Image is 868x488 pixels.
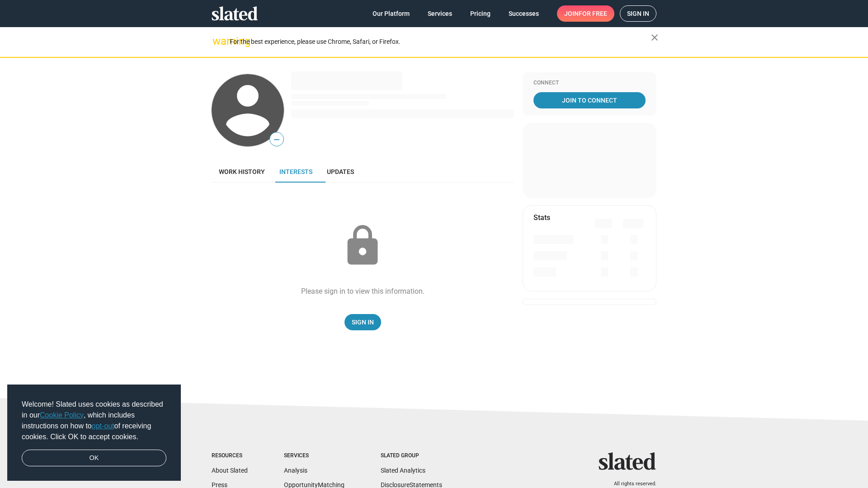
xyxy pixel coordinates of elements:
div: Please sign in to view this information. [301,286,425,296]
span: Join To Connect [535,92,644,108]
mat-card-title: Stats [533,213,550,222]
span: Work history [219,168,265,175]
a: Our Platform [365,5,417,22]
span: Interests [279,168,312,175]
span: Pricing [470,5,491,22]
a: Join To Connect [533,92,646,108]
div: Resources [212,452,248,460]
a: opt-out [92,422,114,430]
a: Analysis [284,467,307,474]
span: — [270,134,283,145]
span: Sign in [627,6,649,21]
a: Services [420,5,459,22]
span: Sign In [352,314,374,330]
a: About Slated [212,467,248,474]
div: Slated Group [381,452,442,460]
span: Updates [327,168,354,175]
div: Connect [533,80,646,87]
a: Pricing [463,5,498,22]
span: Successes [509,5,539,22]
span: Join [564,5,607,22]
div: For the best experience, please use Chrome, Safari, or Firefox. [230,36,651,48]
div: Services [284,452,344,460]
mat-icon: close [649,32,660,43]
span: Welcome! Slated uses cookies as described in our , which includes instructions on how to of recei... [22,399,166,442]
a: Sign in [620,5,656,22]
div: cookieconsent [7,385,181,481]
a: Interests [272,161,320,183]
mat-icon: warning [212,36,223,47]
a: Updates [320,161,361,183]
a: Slated Analytics [381,467,425,474]
span: Services [428,5,452,22]
a: Joinfor free [557,5,614,22]
a: Work history [212,161,272,183]
mat-icon: lock [340,223,385,268]
span: Our Platform [373,5,410,22]
a: Cookie Policy [40,411,84,419]
a: Sign In [344,314,381,330]
a: dismiss cookie message [22,450,166,467]
a: Successes [501,5,546,22]
span: for free [579,5,607,22]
